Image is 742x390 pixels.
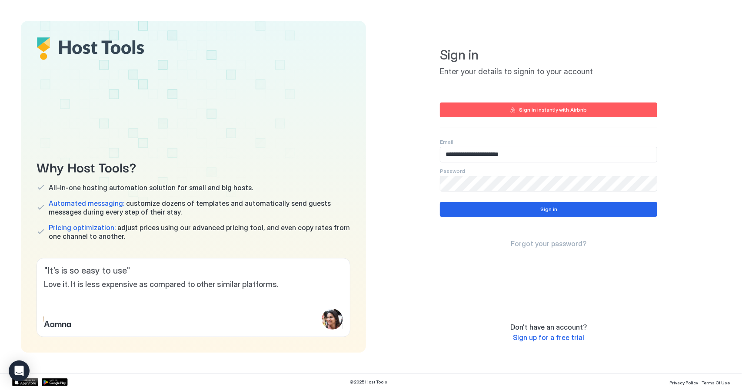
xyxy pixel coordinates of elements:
a: Privacy Policy [669,377,698,387]
span: Pricing optimization: [49,223,116,232]
div: Sign in instantly with Airbnb [519,106,587,114]
span: adjust prices using our advanced pricing tool, and even copy rates from one channel to another. [49,223,350,241]
a: App Store [12,378,38,386]
span: " It’s is so easy to use " [44,265,343,276]
span: Sign in [440,47,657,63]
span: Enter your details to signin to your account [440,67,657,77]
a: Google Play Store [42,378,68,386]
span: Password [440,168,465,174]
span: © 2025 Host Tools [350,379,388,385]
a: Sign up for a free trial [513,333,584,342]
input: Input Field [440,147,657,162]
a: Terms Of Use [702,377,730,387]
input: Input Field [440,176,657,191]
span: Why Host Tools? [37,157,350,176]
span: All-in-one hosting automation solution for small and big hosts. [49,183,253,192]
div: Sign in [540,205,557,213]
span: Forgot your password? [511,239,586,248]
span: Automated messaging: [49,199,124,208]
button: Sign in instantly with Airbnb [440,102,657,117]
span: Aamna [44,317,71,330]
button: Sign in [440,202,657,217]
span: Sign up for a free trial [513,333,584,342]
span: Email [440,139,453,145]
span: Terms Of Use [702,380,730,385]
a: Forgot your password? [511,239,586,248]
span: customize dozens of templates and automatically send guests messages during every step of their s... [49,199,350,216]
span: Love it. It is less expensive as compared to other similar platforms. [44,280,343,290]
span: Don't have an account? [510,323,587,331]
span: Privacy Policy [669,380,698,385]
div: Open Intercom Messenger [9,360,30,381]
div: profile [322,309,343,330]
